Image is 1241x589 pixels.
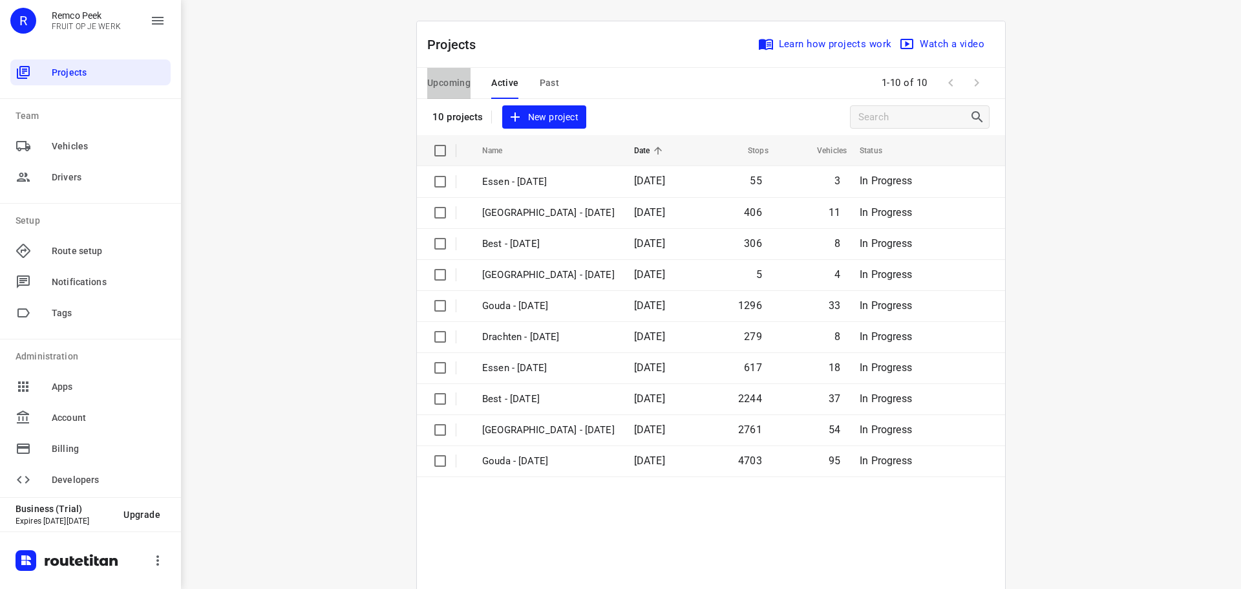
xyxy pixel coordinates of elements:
p: Team [16,109,171,123]
p: Business (Trial) [16,504,113,514]
span: 55 [750,175,761,187]
div: Tags [10,300,171,326]
p: Setup [16,214,171,228]
span: In Progress [860,330,912,343]
span: 279 [744,330,762,343]
span: 18 [829,361,840,374]
div: Projects [10,59,171,85]
span: In Progress [860,299,912,312]
div: Notifications [10,269,171,295]
span: 1296 [738,299,762,312]
span: Route setup [52,244,165,258]
span: In Progress [860,268,912,281]
span: In Progress [860,455,912,467]
span: 95 [829,455,840,467]
span: In Progress [860,237,912,250]
span: [DATE] [634,237,665,250]
span: Past [540,75,560,91]
span: Apps [52,380,165,394]
p: Drachten - [DATE] [482,330,615,345]
span: In Progress [860,361,912,374]
p: [GEOGRAPHIC_DATA] - [DATE] [482,206,615,220]
span: [DATE] [634,175,665,187]
div: Apps [10,374,171,400]
span: In Progress [860,206,912,219]
span: In Progress [860,423,912,436]
span: [DATE] [634,423,665,436]
span: [DATE] [634,455,665,467]
input: Search projects [858,107,970,127]
span: [DATE] [634,268,665,281]
span: 1-10 of 10 [876,69,933,97]
div: Vehicles [10,133,171,159]
span: Name [482,143,520,158]
span: Status [860,143,899,158]
span: Previous Page [938,70,964,96]
div: Search [970,109,989,125]
span: Vehicles [800,143,847,158]
p: Gouda - [DATE] [482,454,615,469]
span: 8 [834,330,840,343]
span: In Progress [860,175,912,187]
p: Best - [DATE] [482,392,615,407]
span: 37 [829,392,840,405]
div: Route setup [10,238,171,264]
span: New project [510,109,578,125]
span: 54 [829,423,840,436]
div: Drivers [10,164,171,190]
div: Billing [10,436,171,462]
span: Upcoming [427,75,471,91]
span: Drivers [52,171,165,184]
p: Essen - [DATE] [482,175,615,189]
button: New project [502,105,586,129]
div: Account [10,405,171,431]
div: R [10,8,36,34]
span: 33 [829,299,840,312]
span: 3 [834,175,840,187]
p: [GEOGRAPHIC_DATA] - [DATE] [482,268,615,283]
span: In Progress [860,392,912,405]
span: Upgrade [123,509,160,520]
p: Gouda - [DATE] [482,299,615,314]
span: Stops [731,143,769,158]
span: 406 [744,206,762,219]
p: Remco Peek [52,10,121,21]
span: 8 [834,237,840,250]
p: FRUIT OP JE WERK [52,22,121,31]
span: 617 [744,361,762,374]
span: Developers [52,473,165,487]
span: 4703 [738,455,762,467]
span: Billing [52,442,165,456]
span: [DATE] [634,392,665,405]
span: Active [491,75,518,91]
span: Vehicles [52,140,165,153]
button: Upgrade [113,503,171,526]
span: [DATE] [634,330,665,343]
span: 306 [744,237,762,250]
span: [DATE] [634,299,665,312]
p: Administration [16,350,171,363]
span: Tags [52,306,165,320]
span: Notifications [52,275,165,289]
span: [DATE] [634,206,665,219]
span: 4 [834,268,840,281]
p: Best - [DATE] [482,237,615,252]
span: Date [634,143,667,158]
span: Next Page [964,70,990,96]
span: [DATE] [634,361,665,374]
span: Account [52,411,165,425]
span: 2761 [738,423,762,436]
p: Essen - [DATE] [482,361,615,376]
span: 5 [756,268,762,281]
p: [GEOGRAPHIC_DATA] - [DATE] [482,423,615,438]
span: Projects [52,66,165,80]
span: 11 [829,206,840,219]
p: Expires [DATE][DATE] [16,517,113,526]
p: Projects [427,35,487,54]
p: 10 projects [432,111,483,123]
div: Developers [10,467,171,493]
span: 2244 [738,392,762,405]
